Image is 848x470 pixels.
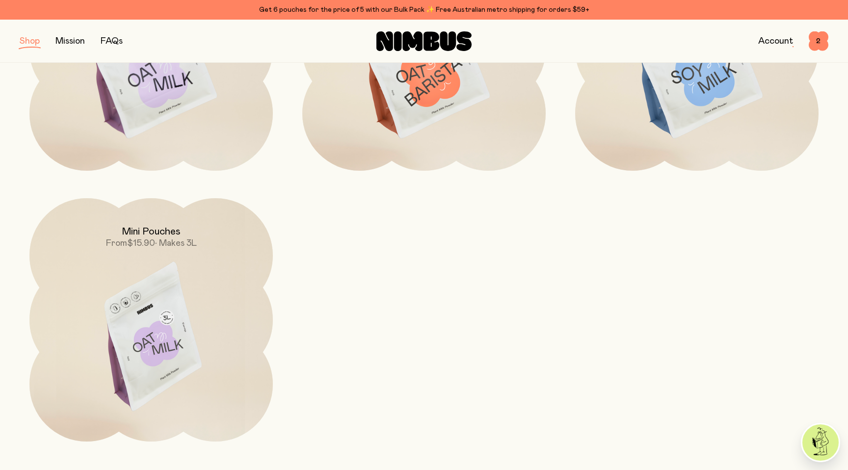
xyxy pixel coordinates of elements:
[127,239,155,248] span: $15.90
[802,424,839,461] img: agent
[809,31,828,51] button: 2
[122,226,181,237] h2: Mini Pouches
[101,37,123,46] a: FAQs
[155,239,197,248] span: • Makes 3L
[106,239,127,248] span: From
[758,37,793,46] a: Account
[55,37,85,46] a: Mission
[20,4,828,16] div: Get 6 pouches for the price of 5 with our Bulk Pack ✨ Free Australian metro shipping for orders $59+
[29,198,273,442] a: Mini PouchesFrom$15.90• Makes 3L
